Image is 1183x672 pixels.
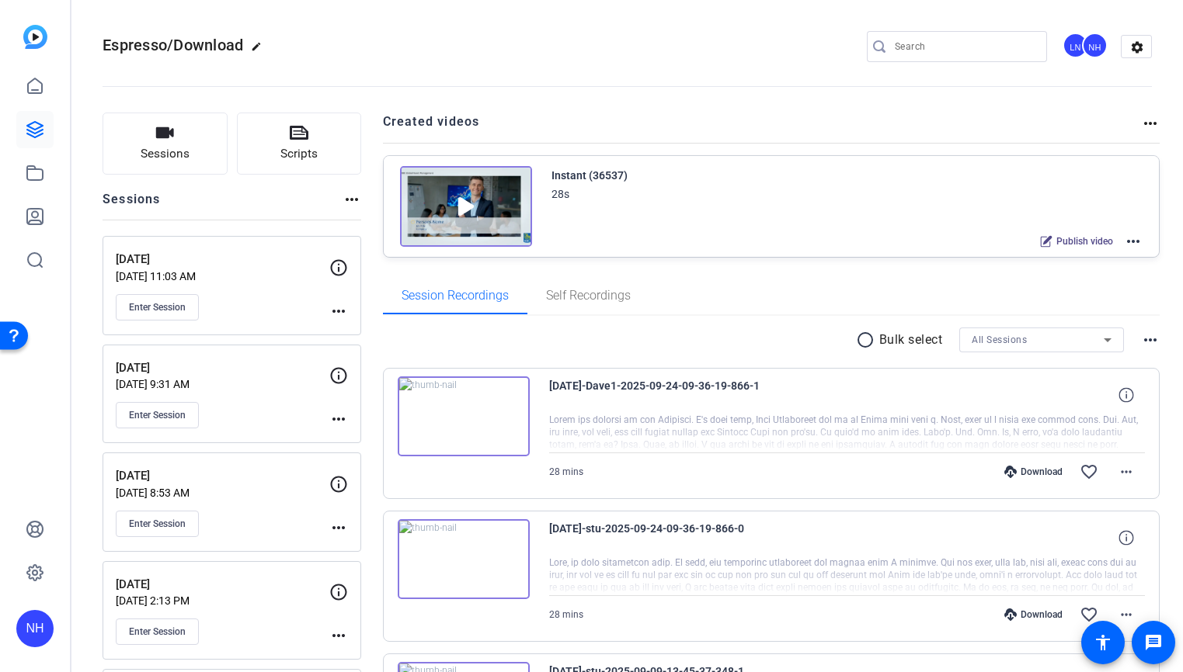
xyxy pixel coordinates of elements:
[972,334,1027,345] span: All Sessions
[1063,33,1090,60] ngx-avatar: Lan Nguyen
[546,289,631,302] span: Self Recordings
[116,511,199,537] button: Enter Session
[1063,33,1088,58] div: LN
[116,270,329,282] p: [DATE] 11:03 AM
[402,289,509,302] span: Session Recordings
[398,376,530,457] img: thumb-nail
[400,166,532,247] img: Creator Project Thumbnail
[103,36,243,54] span: Espresso/Download
[549,609,583,620] span: 28 mins
[103,113,228,175] button: Sessions
[129,625,186,638] span: Enter Session
[1141,114,1160,133] mat-icon: more_horiz
[1082,33,1108,58] div: NH
[329,518,348,537] mat-icon: more_horiz
[16,610,54,647] div: NH
[895,37,1035,56] input: Search
[1124,232,1143,251] mat-icon: more_horiz
[1080,605,1098,624] mat-icon: favorite_border
[997,608,1070,621] div: Download
[129,301,186,313] span: Enter Session
[856,331,879,349] mat-icon: radio_button_unchecked
[1056,235,1113,248] span: Publish video
[549,376,837,414] span: [DATE]-Dave1-2025-09-24-09-36-19-866-1
[551,166,628,185] div: Instant (36537)
[116,618,199,645] button: Enter Session
[1117,605,1136,624] mat-icon: more_horiz
[251,41,270,60] mat-icon: edit
[237,113,362,175] button: Scripts
[141,145,190,163] span: Sessions
[280,145,318,163] span: Scripts
[879,331,943,349] p: Bulk select
[129,518,186,530] span: Enter Session
[549,519,837,556] span: [DATE]-stu-2025-09-24-09-36-19-866-0
[329,302,348,320] mat-icon: more_horiz
[129,409,186,421] span: Enter Session
[549,466,583,477] span: 28 mins
[116,378,329,390] p: [DATE] 9:31 AM
[116,467,329,485] p: [DATE]
[329,410,348,428] mat-icon: more_horiz
[116,402,199,428] button: Enter Session
[116,251,329,268] p: [DATE]
[343,190,361,209] mat-icon: more_horiz
[116,487,329,499] p: [DATE] 8:53 AM
[1144,633,1163,652] mat-icon: message
[398,519,530,600] img: thumb-nail
[551,185,569,203] div: 28s
[116,359,329,377] p: [DATE]
[116,294,199,320] button: Enter Session
[329,626,348,645] mat-icon: more_horiz
[103,190,161,220] h2: Sessions
[1141,331,1160,349] mat-icon: more_horiz
[1082,33,1109,60] ngx-avatar: Nancy Hanninen
[1122,36,1153,59] mat-icon: settings
[116,594,329,607] p: [DATE] 2:13 PM
[383,113,1142,143] h2: Created videos
[997,466,1070,478] div: Download
[116,576,329,594] p: [DATE]
[1080,462,1098,481] mat-icon: favorite_border
[23,25,47,49] img: blue-gradient.svg
[1117,462,1136,481] mat-icon: more_horiz
[1094,633,1112,652] mat-icon: accessibility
